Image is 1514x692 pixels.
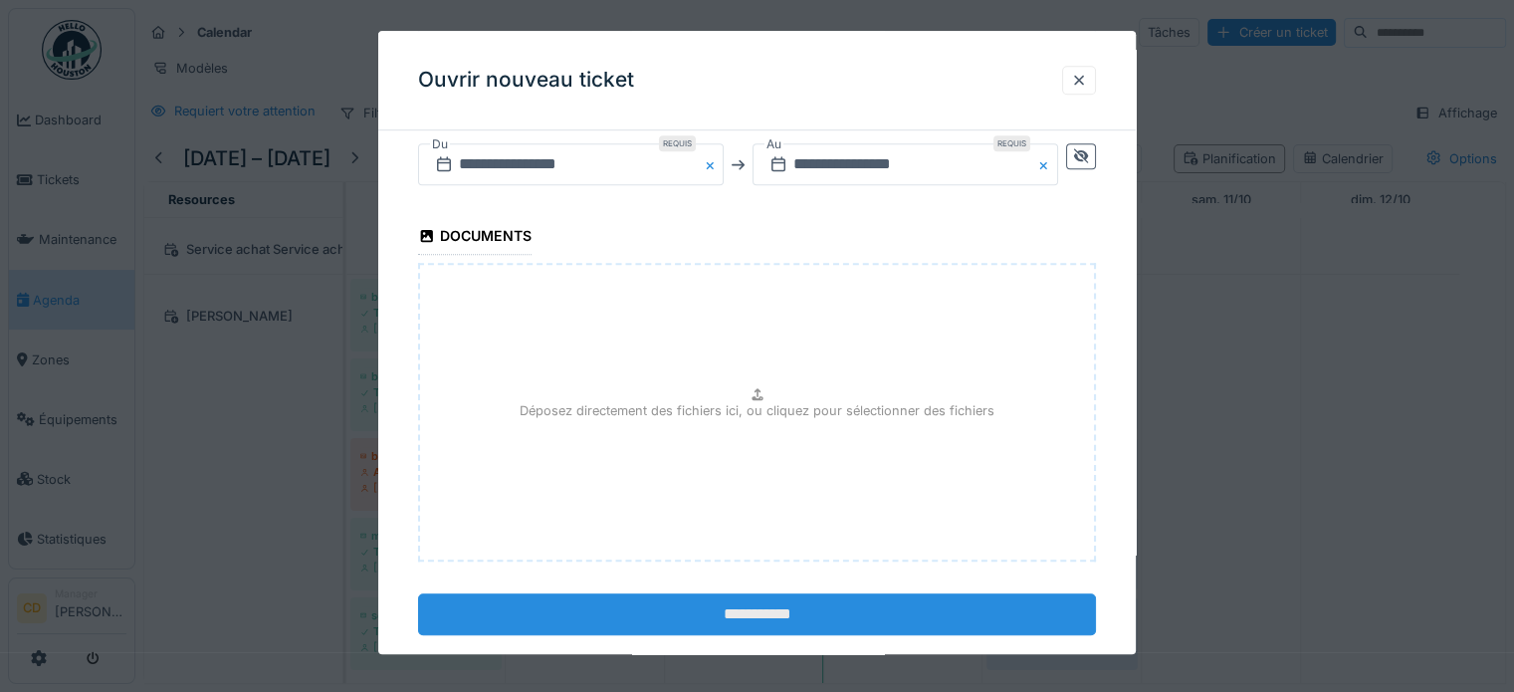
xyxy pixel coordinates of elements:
button: Close [702,144,724,186]
label: Du [430,134,450,156]
h3: Ouvrir nouveau ticket [418,68,634,93]
p: Déposez directement des fichiers ici, ou cliquez pour sélectionner des fichiers [520,402,994,421]
label: Au [764,134,783,156]
div: Requis [993,136,1030,152]
div: Documents [418,222,532,256]
button: Close [1036,144,1058,186]
div: Requis [659,136,696,152]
